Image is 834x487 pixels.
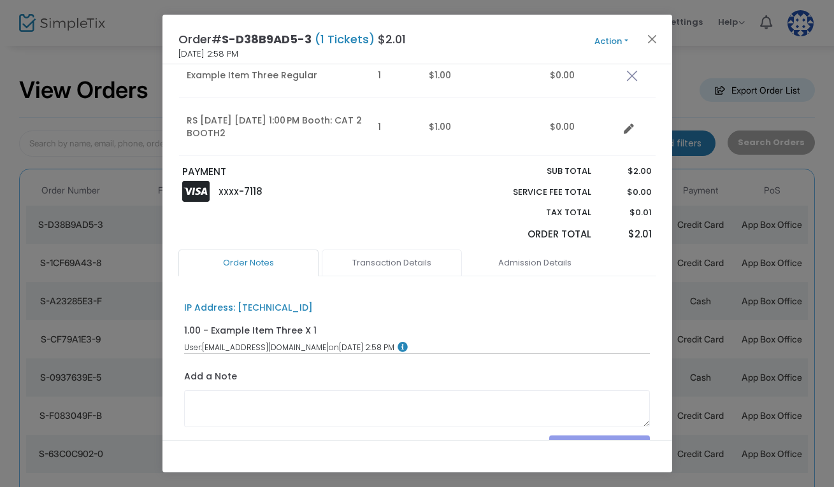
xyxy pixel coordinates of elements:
span: User: [184,342,202,353]
td: 1 [370,53,421,98]
a: Transaction Details [322,250,462,276]
div: 1.00 - Example Item Three X 1 [184,324,317,337]
label: Add a Note [184,370,237,386]
div: Data table [179,8,656,156]
p: Tax Total [484,206,592,219]
button: Close [643,31,660,47]
td: $1.00 [421,53,542,98]
p: $2.00 [604,165,652,178]
a: Order Notes [178,250,319,276]
p: Sub total [484,165,592,178]
p: $0.00 [604,186,652,199]
p: $2.01 [604,227,652,242]
p: PAYMENT [182,165,411,180]
span: on [329,342,339,353]
td: $0.00 [542,98,619,156]
td: Example Item Three Regular [179,53,370,98]
span: S-D38B9AD5-3 [222,31,312,47]
td: $0.00 [542,53,619,98]
a: Admission Details [465,250,605,276]
td: 1 [370,98,421,156]
div: [EMAIL_ADDRESS][DOMAIN_NAME] [DATE] 2:58 PM [184,342,650,353]
td: RS [DATE] [DATE] 1:00 PM Booth: CAT 2 BOOTH2 [179,98,370,156]
td: $1.00 [421,98,542,156]
div: IP Address: [TECHNICAL_ID] [184,301,313,314]
button: Action [573,34,650,48]
img: cross.png [626,70,638,81]
span: (1 Tickets) [312,31,378,47]
span: XXXX [219,187,239,197]
span: -7118 [239,185,262,198]
h4: Order# $2.01 [178,31,406,48]
span: [DATE] 2:58 PM [178,48,238,60]
p: $0.01 [604,206,652,219]
p: Service Fee Total [484,186,592,199]
p: Order Total [484,227,592,242]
